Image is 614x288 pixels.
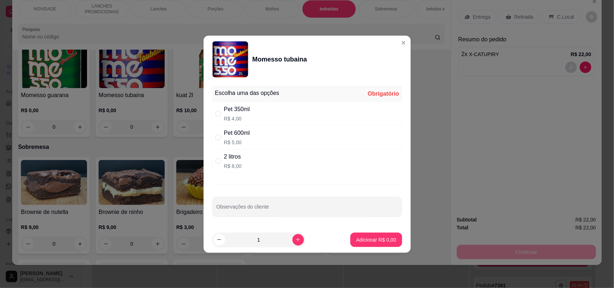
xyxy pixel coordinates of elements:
p: R$ 5,00 [224,139,250,146]
button: Close [398,37,409,49]
button: decrease-product-quantity [214,234,225,246]
div: Pet 600ml [224,129,250,137]
input: Observações do cliente [217,206,398,213]
img: product-image [212,41,248,77]
div: Pet 350ml [224,105,250,114]
div: Obrigatório [368,90,399,98]
p: Adicionar R$ 0,00 [356,236,396,243]
p: R$ 4,00 [224,115,250,122]
button: Adicionar R$ 0,00 [350,233,402,247]
p: R$ 8,00 [224,163,242,170]
button: increase-product-quantity [292,234,304,246]
div: Escolha uma das opções [215,89,279,97]
div: Momesso tubaina [253,54,307,64]
div: 2 litros [224,152,242,161]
